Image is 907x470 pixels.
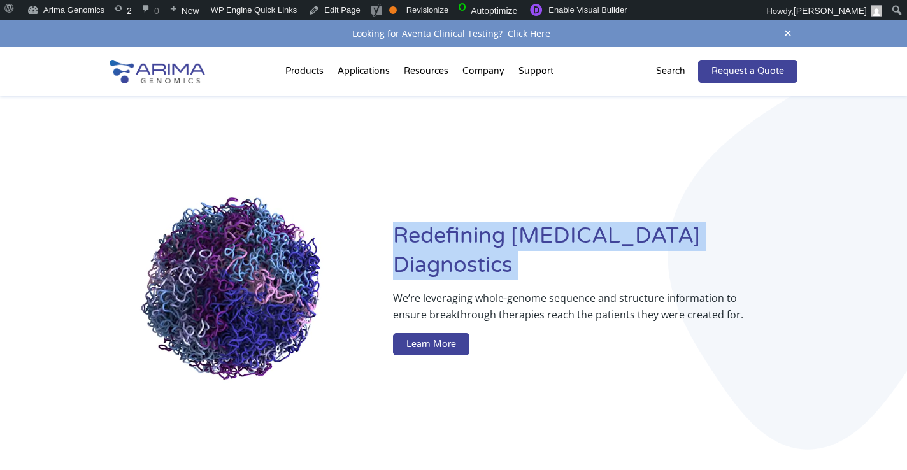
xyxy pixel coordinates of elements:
[843,409,907,470] iframe: Chat Widget
[393,290,746,333] p: We’re leveraging whole-genome sequence and structure information to ensure breakthrough therapies...
[110,25,797,42] div: Looking for Aventa Clinical Testing?
[794,6,867,16] span: [PERSON_NAME]
[503,27,555,39] a: Click Here
[393,333,469,356] a: Learn More
[698,60,797,83] a: Request a Quote
[389,6,397,14] div: OK
[656,63,685,80] p: Search
[393,222,797,290] h1: Redefining [MEDICAL_DATA] Diagnostics
[110,60,205,83] img: Arima-Genomics-logo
